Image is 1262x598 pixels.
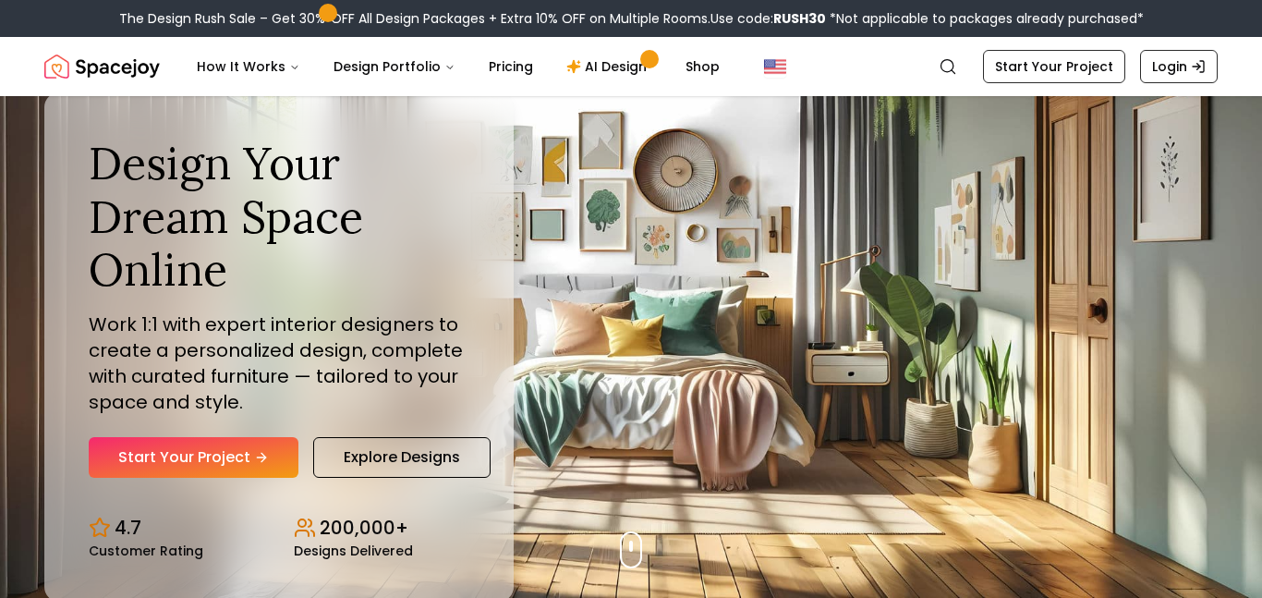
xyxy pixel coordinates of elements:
[119,9,1144,28] div: The Design Rush Sale – Get 30% OFF All Design Packages + Extra 10% OFF on Multiple Rooms.
[89,500,469,557] div: Design stats
[44,48,160,85] a: Spacejoy
[313,437,491,478] a: Explore Designs
[294,544,413,557] small: Designs Delivered
[115,515,141,541] p: 4.7
[182,48,734,85] nav: Main
[764,55,786,78] img: United States
[319,48,470,85] button: Design Portfolio
[710,9,826,28] span: Use code:
[1140,50,1218,83] a: Login
[44,48,160,85] img: Spacejoy Logo
[671,48,734,85] a: Shop
[89,311,469,415] p: Work 1:1 with expert interior designers to create a personalized design, complete with curated fu...
[44,37,1218,96] nav: Global
[773,9,826,28] b: RUSH30
[826,9,1144,28] span: *Not applicable to packages already purchased*
[182,48,315,85] button: How It Works
[474,48,548,85] a: Pricing
[320,515,408,541] p: 200,000+
[89,544,203,557] small: Customer Rating
[983,50,1125,83] a: Start Your Project
[552,48,667,85] a: AI Design
[89,137,469,297] h1: Design Your Dream Space Online
[89,437,298,478] a: Start Your Project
